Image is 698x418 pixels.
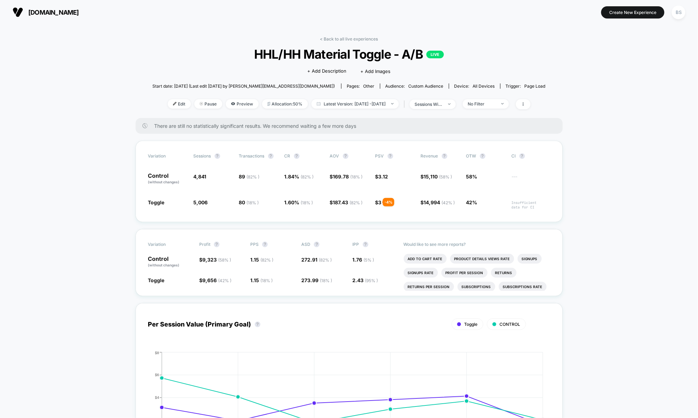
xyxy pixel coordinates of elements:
[226,99,259,109] span: Preview
[320,36,378,42] a: < Back to all live experiences
[421,153,438,159] span: Revenue
[391,103,394,104] img: end
[506,83,546,89] div: Trigger:
[202,257,231,263] span: 9,323
[308,68,347,75] span: + Add Description
[250,257,273,263] span: 1.15
[347,83,375,89] div: Pages:
[148,263,180,267] span: (without changes)
[301,257,332,263] span: 272.91
[473,83,495,89] span: all devices
[218,257,231,263] span: ( 58 % )
[194,153,211,159] span: Sessions
[350,200,363,205] span: ( 82 % )
[168,99,191,109] span: Edit
[148,199,165,205] span: Toggle
[512,200,550,210] span: Insufficient data for CI
[202,277,231,283] span: 9,656
[441,268,488,278] li: Profit Per Session
[239,153,265,159] span: Transactions
[448,103,451,105] img: end
[314,242,319,247] button: ?
[285,153,290,159] span: CR
[491,268,517,278] li: Returns
[301,174,314,179] span: ( 82 % )
[402,99,410,109] span: |
[351,174,363,179] span: ( 18 % )
[379,199,382,205] span: 3
[404,242,550,247] p: Would like to see more reports?
[449,83,500,89] span: Device:
[301,277,332,283] span: 273.99
[404,268,438,278] li: Signups Rate
[255,322,260,327] button: ?
[199,242,210,247] span: Profit
[525,83,546,89] span: Page Load
[375,199,382,205] span: $
[260,278,273,283] span: ( 18 % )
[215,153,220,159] button: ?
[458,282,495,292] li: Subscriptions
[247,174,260,179] span: ( 82 % )
[250,242,259,247] span: PPS
[466,174,477,179] span: 58%
[512,175,550,185] span: ---
[333,174,363,179] span: 169.78
[415,102,443,107] div: sessions with impression
[154,123,549,129] span: There are still no statistically significant results. We recommend waiting a few more days
[155,395,159,399] tspan: $4
[442,200,455,205] span: ( 42 % )
[148,153,187,159] span: Variation
[319,257,332,263] span: ( 82 % )
[465,322,478,327] span: Toggle
[155,350,159,354] tspan: $8
[333,199,363,205] span: 187.43
[468,101,496,107] div: No Filter
[501,103,504,104] img: end
[424,174,452,179] span: 15,110
[247,200,259,205] span: ( 18 % )
[343,153,348,159] button: ?
[409,83,444,89] span: Custom Audience
[148,173,187,185] p: Control
[173,102,177,105] img: edit
[172,47,526,61] span: HHL/HH Material Toggle - A/B
[311,99,399,109] span: Latest Version: [DATE] - [DATE]
[294,153,300,159] button: ?
[466,153,505,159] span: OTW
[365,278,378,283] span: ( 95 % )
[670,5,688,20] button: BS
[320,278,332,283] span: ( 18 % )
[199,257,231,263] span: $
[500,322,520,327] span: CONTROL
[148,277,165,283] span: Toggle
[375,153,384,159] span: PSV
[499,282,547,292] li: Subscriptions Rate
[10,7,81,18] button: [DOMAIN_NAME]
[199,277,231,283] span: $
[317,102,321,105] img: calendar
[260,257,273,263] span: ( 82 % )
[353,257,374,263] span: 1.76
[375,174,388,179] span: $
[426,51,444,58] p: LIVE
[155,373,159,377] tspan: $6
[442,153,447,159] button: ?
[200,102,203,105] img: end
[330,174,363,179] span: $
[601,6,664,19] button: Create New Experience
[386,83,444,89] div: Audience:
[353,277,378,283] span: 2.43
[353,242,359,247] span: IPP
[450,254,514,264] li: Product Details Views Rate
[383,198,394,206] div: - 4 %
[519,153,525,159] button: ?
[379,174,388,179] span: 3.12
[364,257,374,263] span: ( 5 % )
[13,7,23,17] img: Visually logo
[262,99,308,109] span: Allocation: 50%
[330,199,363,205] span: $
[364,83,375,89] span: other
[439,174,452,179] span: ( 58 % )
[194,99,222,109] span: Pause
